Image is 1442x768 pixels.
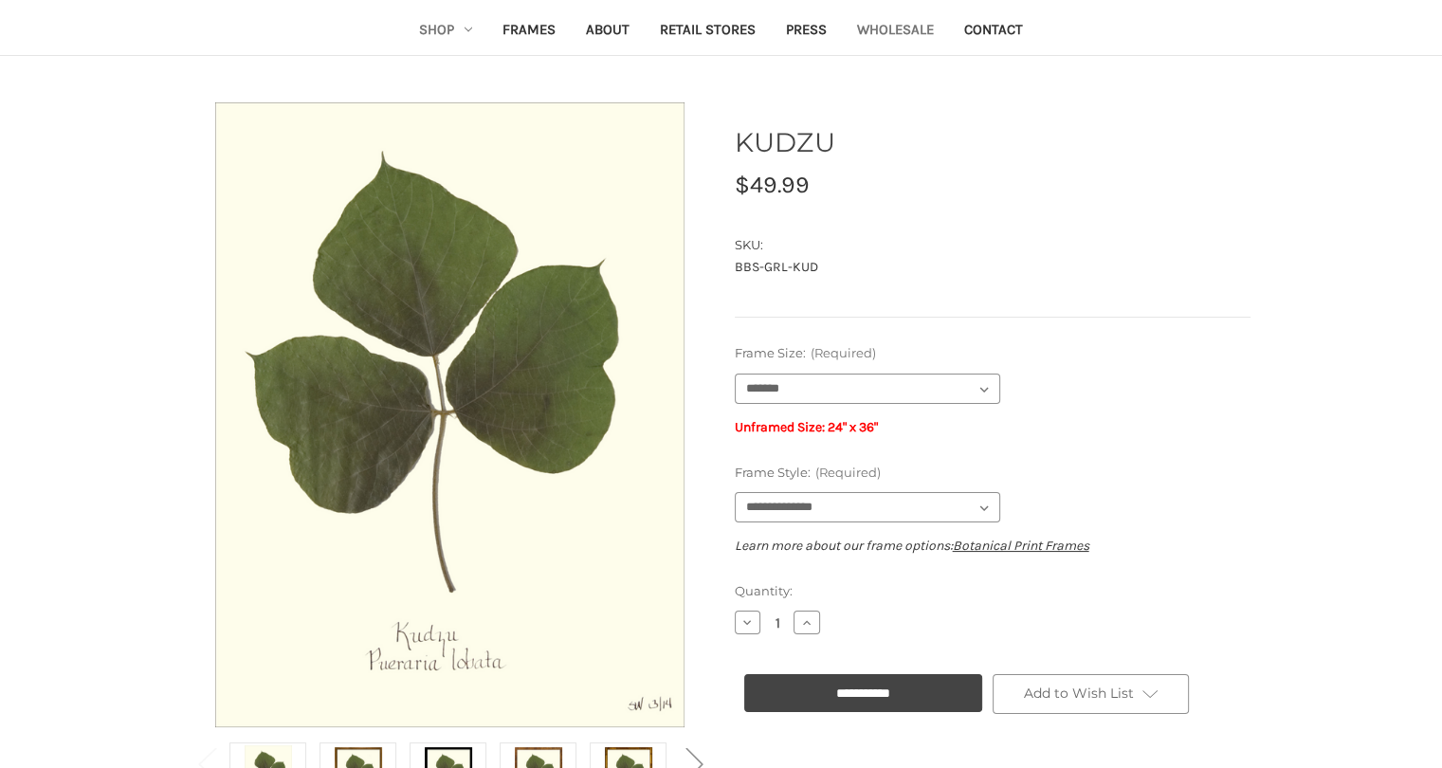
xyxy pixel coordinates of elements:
[1023,685,1133,702] span: Add to Wish List
[645,9,771,55] a: Retail Stores
[814,465,880,480] small: (Required)
[571,9,645,55] a: About
[949,9,1038,55] a: Contact
[735,236,1246,255] dt: SKU:
[993,674,1190,714] a: Add to Wish List
[735,536,1250,556] p: Learn more about our frame options:
[735,417,1250,437] p: Unframed Size: 24" x 36"
[735,122,1250,162] h1: KUDZU
[404,9,487,55] a: Shop
[487,9,571,55] a: Frames
[735,257,1250,277] dd: BBS-GRL-KUD
[771,9,842,55] a: Press
[735,464,1250,483] label: Frame Style:
[735,582,1250,601] label: Quantity:
[735,171,810,198] span: $49.99
[213,102,687,727] img: Unframed
[842,9,949,55] a: Wholesale
[735,344,1250,363] label: Frame Size:
[810,345,875,360] small: (Required)
[953,538,1089,554] a: Botanical Print Frames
